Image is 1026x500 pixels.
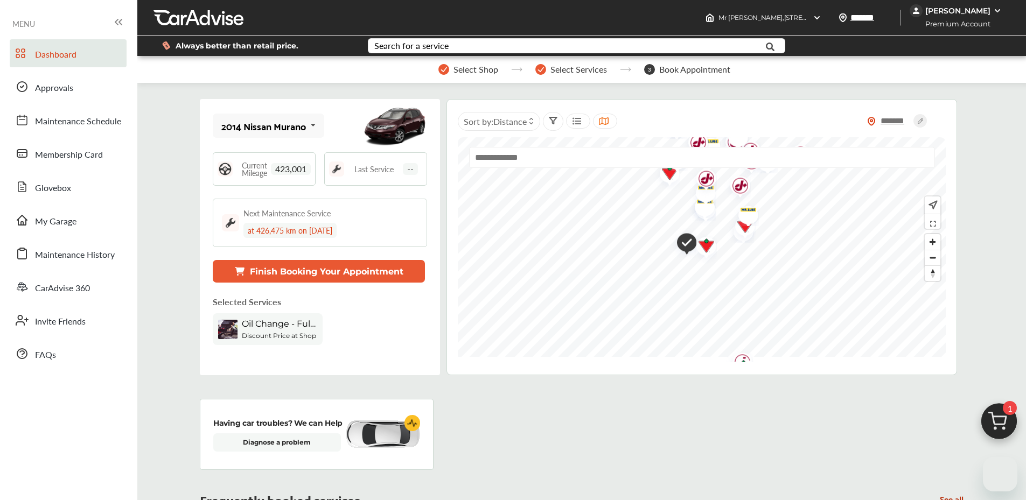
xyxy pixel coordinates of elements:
img: stepper-arrow.e24c07c6.svg [511,67,522,72]
div: Map marker [725,217,752,243]
p: Having car troubles? We can Help [213,417,343,429]
div: [PERSON_NAME] [925,6,990,16]
span: 423,001 [271,163,311,175]
img: logo-mr-lube.png [730,200,759,226]
img: stepper-checkmark.b5569197.svg [438,64,449,75]
b: Discount Price at Shop [242,332,316,340]
img: WGsFRI8htEPBVLJbROoPRyZpYNWhNONpIPPETTm6eUC0GeLEiAAAAAElFTkSuQmCC [993,6,1002,15]
span: My Garage [35,215,76,229]
div: 2014 Nissan Murano [221,121,306,131]
div: Search for a service [374,41,449,50]
div: Map marker [727,211,754,243]
div: Map marker [669,228,696,260]
span: Select Services [550,65,607,74]
a: CarAdvise 360 [10,273,127,301]
a: Approvals [10,73,127,101]
span: Glovebox [35,181,71,195]
img: jVpblrzwTbfkPYzPPzSLxeg0AAAAASUVORK5CYII= [910,4,923,17]
span: 3 [644,64,655,75]
img: logo-jiffylube.png [688,164,717,198]
a: Maintenance Schedule [10,106,127,134]
img: logo-canadian-tire.png [687,193,716,226]
span: Maintenance History [35,248,115,262]
span: -- [403,163,418,175]
div: Map marker [688,164,715,198]
span: Oil Change - Full-synthetic [242,319,317,329]
div: Map marker [652,158,679,191]
iframe: Button to launch messaging window [983,457,1017,491]
span: Invite Friends [35,315,86,329]
img: logo-canadian-tire.png [725,353,754,385]
a: My Garage [10,206,127,234]
img: logo-jiffylube.png [722,171,751,205]
span: Sort by : [464,115,527,128]
span: FAQs [35,348,56,362]
div: Map marker [688,231,715,263]
div: Next Maintenance Service [243,208,331,219]
button: Reset bearing to north [925,265,940,281]
span: CarAdvise 360 [35,281,90,295]
img: dollor_label_vector.a70140d1.svg [162,41,170,50]
span: Membership Card [35,148,103,162]
img: cart_icon.3d0951e8.svg [973,398,1025,450]
a: Membership Card [10,139,127,167]
span: Mr [PERSON_NAME] , [STREET_ADDRESS] SW [GEOGRAPHIC_DATA] , AB T2Y 5G8 [718,13,967,22]
a: Invite Friends [10,306,127,334]
span: Approvals [35,81,73,95]
img: check-icon.521c8815.svg [669,228,696,260]
span: Last Service [354,165,394,173]
img: logo-canadian-tire.png [688,231,717,263]
img: steering_logo [218,161,233,177]
div: Map marker [725,353,752,385]
div: Map marker [687,193,714,226]
canvas: Map [458,137,946,357]
img: header-divider.bc55588e.svg [900,10,901,26]
img: maintenance_logo [329,161,344,177]
img: diagnose-vehicle.c84bcb0a.svg [345,420,420,449]
img: location_vector_orange.38f05af8.svg [867,117,876,126]
span: MENU [12,19,35,28]
img: logo-mr-lube.png [725,217,754,243]
img: stepper-arrow.e24c07c6.svg [620,67,631,72]
div: Map marker [687,192,714,218]
div: Map marker [722,171,749,205]
img: cardiogram-logo.18e20815.svg [404,415,421,431]
a: Diagnose a problem [213,433,341,452]
span: Dashboard [35,48,76,62]
span: Select Shop [453,65,498,74]
img: maintenance_logo [222,214,239,231]
span: Maintenance Schedule [35,115,121,129]
div: Map marker [724,347,751,381]
button: Zoom in [925,234,940,250]
img: recenter.ce011a49.svg [926,199,938,211]
span: Always better than retail price. [176,42,298,50]
img: location_vector.a44bc228.svg [839,13,847,22]
img: oil-change-thumb.jpg [218,320,238,339]
span: Distance [493,115,527,128]
span: 1 [1003,401,1017,415]
a: Dashboard [10,39,127,67]
p: Selected Services [213,295,281,308]
button: Zoom out [925,250,940,265]
img: header-home-logo.8d720a4f.svg [706,13,714,22]
img: stepper-checkmark.b5569197.svg [535,64,546,75]
img: logo-jiffylube.png [724,347,753,381]
span: Premium Account [911,18,999,30]
img: logo-mr-lube.png [687,192,715,218]
img: logo-canadian-tire.png [652,158,680,191]
img: mobile_8871_st0640_046.jpg [362,102,427,150]
span: Book Appointment [659,65,730,74]
a: Glovebox [10,173,127,201]
div: Map marker [730,200,757,226]
button: Finish Booking Your Appointment [213,260,425,283]
span: Current Mileage [238,161,271,177]
img: logo-canadian-tire.png [727,211,756,243]
a: Maintenance History [10,240,127,267]
img: header-down-arrow.9dd2ce7d.svg [813,13,821,22]
a: FAQs [10,340,127,368]
div: at 426,475 km on [DATE] [243,223,337,238]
